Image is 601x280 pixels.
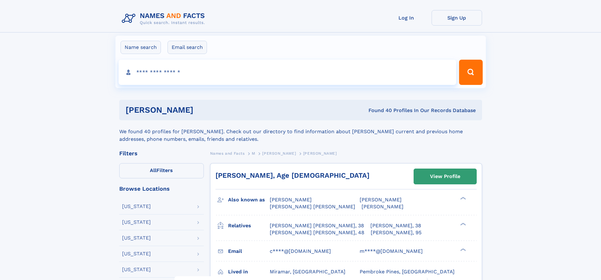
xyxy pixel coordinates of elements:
[303,151,337,156] span: [PERSON_NAME]
[459,60,482,85] button: Search Button
[121,41,161,54] label: Name search
[262,149,296,157] a: [PERSON_NAME]
[270,269,345,275] span: Miramar, [GEOGRAPHIC_DATA]
[228,266,270,277] h3: Lived in
[459,222,466,226] div: ❯
[122,235,151,241] div: [US_STATE]
[371,229,421,236] a: [PERSON_NAME], 95
[119,163,204,178] label: Filters
[122,251,151,256] div: [US_STATE]
[122,204,151,209] div: [US_STATE]
[122,220,151,225] div: [US_STATE]
[228,194,270,205] h3: Also known as
[414,169,476,184] a: View Profile
[430,169,460,184] div: View Profile
[119,186,204,192] div: Browse Locations
[459,196,466,200] div: ❯
[119,60,457,85] input: search input
[119,120,482,143] div: We found 40 profiles for [PERSON_NAME]. Check out our directory to find information about [PERSON...
[210,149,245,157] a: Names and Facts
[122,267,151,272] div: [US_STATE]
[270,204,355,210] span: [PERSON_NAME] [PERSON_NAME]
[362,204,404,210] span: [PERSON_NAME]
[270,222,364,229] a: [PERSON_NAME] [PERSON_NAME], 38
[459,247,466,252] div: ❯
[270,229,364,236] a: [PERSON_NAME] [PERSON_NAME], 48
[168,41,207,54] label: Email search
[228,220,270,231] h3: Relatives
[228,246,270,257] h3: Email
[360,269,455,275] span: Pembroke Pines, [GEOGRAPHIC_DATA]
[281,107,476,114] div: Found 40 Profiles In Our Records Database
[262,151,296,156] span: [PERSON_NAME]
[126,106,281,114] h1: [PERSON_NAME]
[252,149,255,157] a: M
[252,151,255,156] span: M
[215,171,369,179] a: [PERSON_NAME], Age [DEMOGRAPHIC_DATA]
[370,222,421,229] a: [PERSON_NAME], 38
[119,10,210,27] img: Logo Names and Facts
[381,10,432,26] a: Log In
[270,197,312,203] span: [PERSON_NAME]
[119,151,204,156] div: Filters
[360,197,402,203] span: [PERSON_NAME]
[150,167,156,173] span: All
[432,10,482,26] a: Sign Up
